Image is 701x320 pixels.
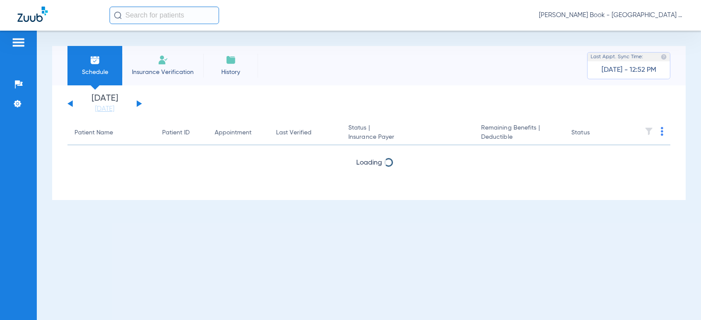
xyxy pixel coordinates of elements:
img: History [226,55,236,65]
span: [PERSON_NAME] Book - [GEOGRAPHIC_DATA] Dental Care [539,11,683,20]
div: Appointment [215,128,262,137]
span: Schedule [74,68,116,77]
img: group-dot-blue.svg [661,127,663,136]
span: Loading [356,159,382,166]
div: Patient ID [162,128,190,137]
span: History [210,68,251,77]
div: Patient ID [162,128,201,137]
div: Patient Name [74,128,148,137]
input: Search for patients [110,7,219,24]
div: Last Verified [276,128,334,137]
img: hamburger-icon [11,37,25,48]
img: Zuub Logo [18,7,48,22]
span: Deductible [481,133,557,142]
li: [DATE] [78,94,131,113]
img: filter.svg [644,127,653,136]
img: Search Icon [114,11,122,19]
span: [DATE] - 12:52 PM [602,66,656,74]
span: Insurance Verification [129,68,197,77]
div: Last Verified [276,128,312,137]
th: Remaining Benefits | [474,121,564,145]
span: Last Appt. Sync Time: [591,53,643,61]
img: last sync help info [661,54,667,60]
div: Patient Name [74,128,113,137]
img: Schedule [90,55,100,65]
th: Status | [341,121,474,145]
a: [DATE] [78,105,131,113]
div: Appointment [215,128,251,137]
span: Insurance Payer [348,133,467,142]
th: Status [564,121,623,145]
img: Manual Insurance Verification [158,55,168,65]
